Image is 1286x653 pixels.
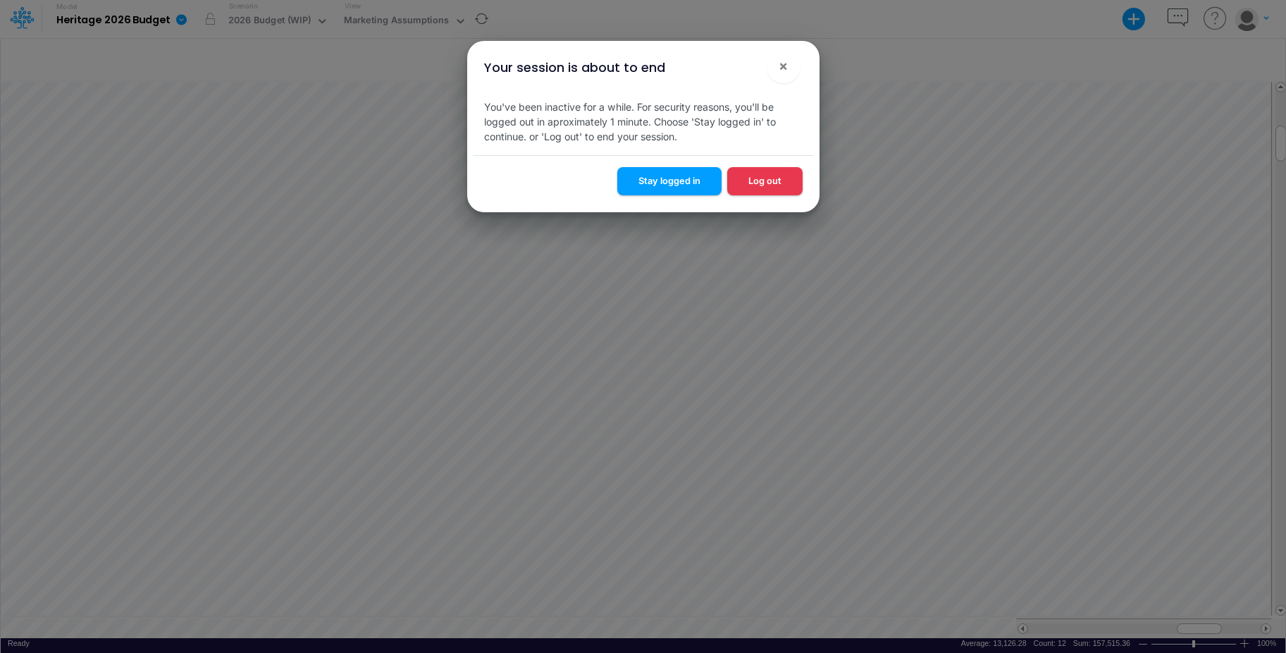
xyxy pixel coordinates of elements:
div: Your session is about to end [484,58,665,77]
span: × [779,57,788,74]
button: Close [767,49,800,83]
button: Stay logged in [617,167,722,195]
button: Log out [727,167,803,195]
div: You've been inactive for a while. For security reasons, you'll be logged out in aproximately 1 mi... [473,88,814,155]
